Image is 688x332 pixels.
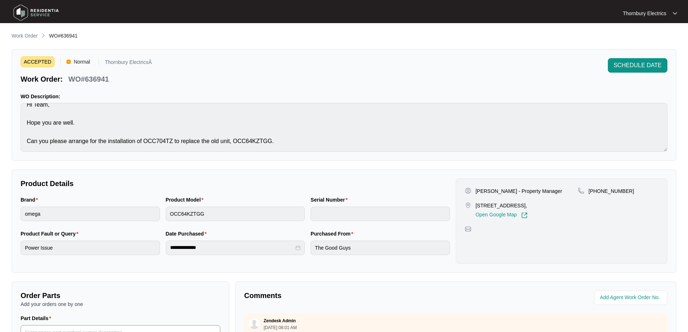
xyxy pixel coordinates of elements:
[476,202,528,209] p: [STREET_ADDRESS],
[476,187,562,195] p: [PERSON_NAME] - Property Manager
[166,196,207,203] label: Product Model
[10,32,39,40] a: Work Order
[21,178,450,189] p: Product Details
[249,318,260,329] img: user.svg
[311,207,450,221] input: Serial Number
[673,12,677,15] img: dropdown arrow
[476,212,528,219] a: Open Google Map
[11,2,61,23] img: residentia service logo
[311,196,350,203] label: Serial Number
[21,230,81,237] label: Product Fault or Query
[21,103,667,152] textarea: Hi Team, Hope you are well. Can you please arrange for the installation of OCC704TZ to replace th...
[21,207,160,221] input: Brand
[623,10,666,17] p: Thornbury Electrics
[578,187,584,194] img: map-pin
[66,60,71,64] img: Vercel Logo
[614,61,662,70] span: SCHEDULE DATE
[608,58,667,73] button: SCHEDULE DATE
[68,74,109,84] p: WO#636941
[465,187,471,194] img: user-pin
[166,207,305,221] input: Product Model
[170,244,294,251] input: Date Purchased
[71,56,93,67] span: Normal
[21,93,667,100] p: WO Description:
[21,74,62,84] p: Work Order:
[311,230,356,237] label: Purchased From
[21,56,55,67] span: ACCEPTED
[40,33,46,38] img: chevron-right
[21,290,220,301] p: Order Parts
[264,325,297,330] p: [DATE] 08:01 AM
[21,315,54,322] label: Part Details
[465,202,471,208] img: map-pin
[49,33,78,39] span: WO#636941
[589,187,634,195] p: [PHONE_NUMBER]
[21,301,220,308] p: Add your orders one by one
[311,241,450,255] input: Purchased From
[21,241,160,255] input: Product Fault or Query
[264,318,296,324] p: Zendesk Admin
[521,212,528,219] img: Link-External
[105,60,152,67] p: Thornbury ElectricsÂ
[12,32,38,39] p: Work Order
[465,226,471,232] img: map-pin
[244,290,451,301] p: Comments
[600,293,663,302] input: Add Agent Work Order No.
[166,230,209,237] label: Date Purchased
[21,196,41,203] label: Brand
